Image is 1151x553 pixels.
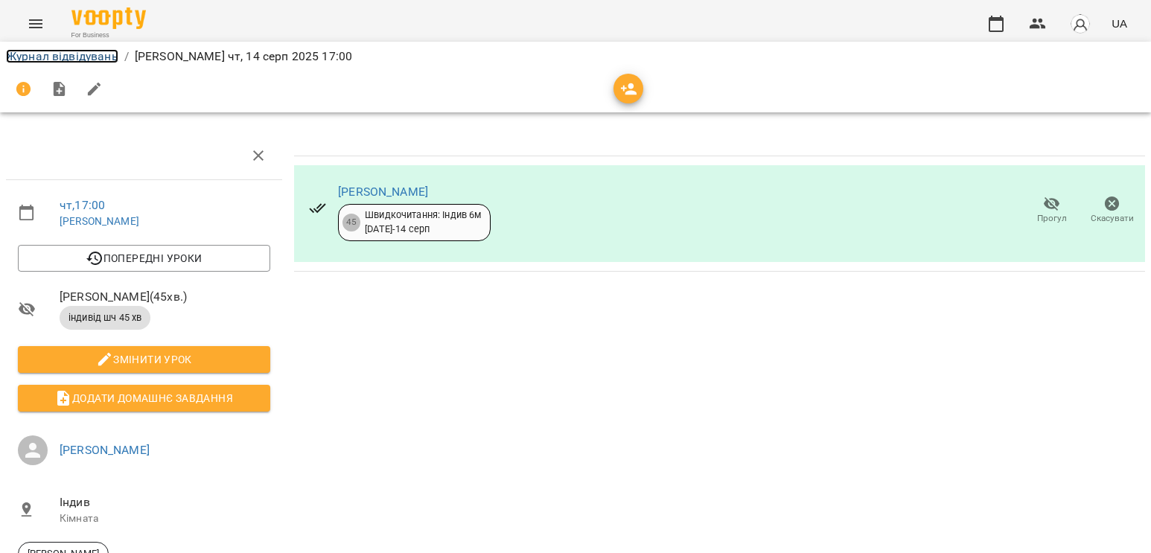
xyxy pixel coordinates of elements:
[1082,190,1142,231] button: Скасувати
[18,346,270,373] button: Змінити урок
[1106,10,1133,37] button: UA
[135,48,352,65] p: [PERSON_NAME] чт, 14 серп 2025 17:00
[18,245,270,272] button: Попередні уроки
[1112,16,1127,31] span: UA
[60,511,270,526] p: Кімната
[18,6,54,42] button: Menu
[338,185,428,199] a: [PERSON_NAME]
[30,351,258,368] span: Змінити урок
[71,7,146,29] img: Voopty Logo
[342,214,360,231] div: 45
[60,493,270,511] span: Індив
[60,198,105,212] a: чт , 17:00
[6,49,118,63] a: Журнал відвідувань
[30,249,258,267] span: Попередні уроки
[1091,212,1134,225] span: Скасувати
[124,48,129,65] li: /
[60,215,139,227] a: [PERSON_NAME]
[365,208,481,236] div: Швидкочитання: Індив 6м [DATE] - 14 серп
[60,311,150,325] span: індивід шч 45 хв
[1021,190,1082,231] button: Прогул
[60,443,150,457] a: [PERSON_NAME]
[1037,212,1067,225] span: Прогул
[30,389,258,407] span: Додати домашнє завдання
[18,385,270,412] button: Додати домашнє завдання
[1070,13,1091,34] img: avatar_s.png
[60,288,270,306] span: [PERSON_NAME] ( 45 хв. )
[71,31,146,40] span: For Business
[6,48,1145,65] nav: breadcrumb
